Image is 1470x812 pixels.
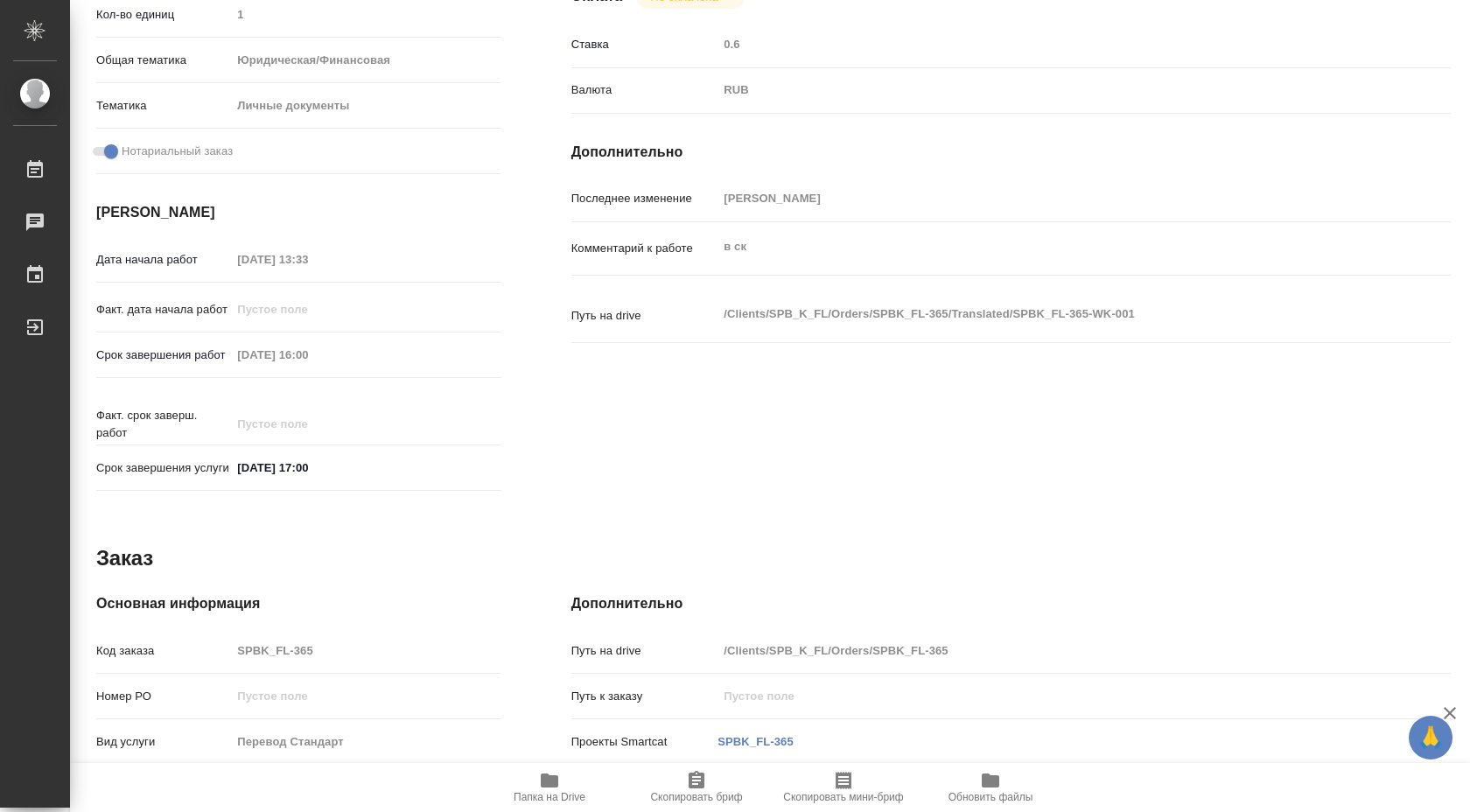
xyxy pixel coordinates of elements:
[231,638,500,663] input: Пустое поле
[571,81,718,99] p: Валюта
[231,455,384,480] input: ✎ Введи что-нибудь
[571,142,1451,163] h4: Дополнительно
[650,791,742,803] span: Скопировать бриф
[231,342,384,367] input: Пустое поле
[770,763,917,812] button: Скопировать мини-бриф
[231,247,384,272] input: Пустое поле
[514,791,585,803] span: Папка на Drive
[717,735,794,748] a: SPBK_FL-365
[96,642,231,660] p: Код заказа
[96,346,231,364] p: Срок завершения работ
[122,143,233,160] span: Нотариальный заказ
[96,407,231,442] p: Факт. срок заверш. работ
[917,763,1064,812] button: Обновить файлы
[96,202,501,223] h4: [PERSON_NAME]
[96,459,231,477] p: Срок завершения услуги
[96,544,153,572] h2: Заказ
[571,36,718,53] p: Ставка
[717,299,1377,329] textarea: /Clients/SPB_K_FL/Orders/SPBK_FL-365/Translated/SPBK_FL-365-WK-001
[1416,719,1445,756] span: 🙏
[571,593,1451,614] h4: Дополнительно
[96,6,231,24] p: Кол-во единиц
[96,688,231,705] p: Номер РО
[231,411,384,437] input: Пустое поле
[717,185,1377,211] input: Пустое поле
[571,307,718,325] p: Путь на drive
[783,791,903,803] span: Скопировать мини-бриф
[948,791,1033,803] span: Обновить файлы
[571,688,718,705] p: Путь к заказу
[717,683,1377,709] input: Пустое поле
[96,733,231,751] p: Вид услуги
[476,763,623,812] button: Папка на Drive
[231,45,500,75] div: Юридическая/Финансовая
[717,75,1377,105] div: RUB
[571,190,718,207] p: Последнее изменение
[231,729,500,754] input: Пустое поле
[231,683,500,709] input: Пустое поле
[571,733,718,751] p: Проекты Smartcat
[623,763,770,812] button: Скопировать бриф
[96,301,231,318] p: Факт. дата начала работ
[1409,716,1452,759] button: 🙏
[717,638,1377,663] input: Пустое поле
[571,642,718,660] p: Путь на drive
[96,52,231,69] p: Общая тематика
[231,2,500,27] input: Пустое поле
[717,232,1377,262] textarea: в ск
[96,97,231,115] p: Тематика
[231,91,500,121] div: Личные документы
[96,251,231,269] p: Дата начала работ
[571,240,718,257] p: Комментарий к работе
[96,593,501,614] h4: Основная информация
[717,31,1377,57] input: Пустое поле
[231,297,384,322] input: Пустое поле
